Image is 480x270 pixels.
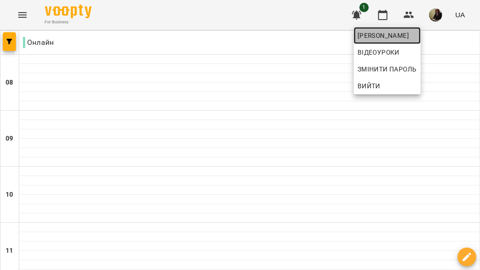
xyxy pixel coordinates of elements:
[354,78,421,94] button: Вийти
[354,61,421,78] a: Змінити пароль
[354,27,421,44] a: [PERSON_NAME]
[358,80,380,92] span: Вийти
[358,47,400,58] span: Відеоуроки
[354,44,403,61] a: Відеоуроки
[358,30,417,41] span: [PERSON_NAME]
[358,64,417,75] span: Змінити пароль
